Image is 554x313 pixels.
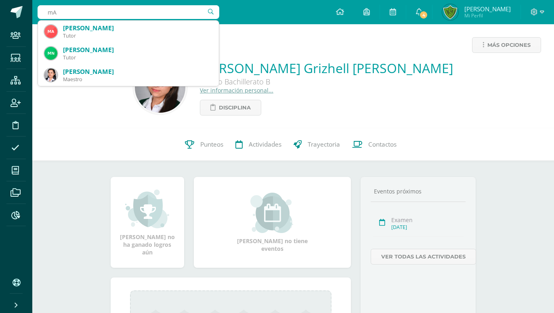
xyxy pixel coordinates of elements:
a: Ver información personal... [200,86,273,94]
div: Tutor [63,54,212,61]
img: 4301b228b8a61c5d401b7166df0a24f1.png [135,62,185,113]
div: Cuarto Bachillerato B [200,77,442,86]
div: [PERSON_NAME] [63,46,212,54]
a: Más opciones [472,37,541,53]
img: 49f23a8fbe36796978b7c80fe9beac42.png [44,69,57,82]
span: Trayectoria [308,140,340,149]
div: Eventos próximos [371,187,466,195]
span: Disciplina [219,100,251,115]
a: Punteos [179,128,229,161]
div: [PERSON_NAME] [63,67,212,76]
a: Disciplina [200,100,261,116]
div: Examen [391,216,464,224]
img: ee9ae15beda651192f69c0177e7beaa1.png [44,25,57,38]
a: Contactos [346,128,403,161]
div: [PERSON_NAME] no tiene eventos [232,193,313,252]
div: [PERSON_NAME] no ha ganado logros aún [119,189,176,256]
span: Contactos [368,140,397,149]
span: 4 [419,11,428,19]
img: a027cb2715fc0bed0e3d53f9a5f0b33d.png [442,4,458,20]
a: Trayectoria [287,128,346,161]
div: Maestro [63,76,212,83]
span: Punteos [200,140,223,149]
div: Tutor [63,32,212,39]
img: achievement_small.png [125,189,169,229]
img: event_small.png [250,193,294,233]
a: Actividades [229,128,287,161]
span: Mi Perfil [464,12,511,19]
a: Ver todas las actividades [371,249,476,265]
div: [DATE] [391,224,464,231]
span: Actividades [249,140,281,149]
span: Más opciones [487,38,531,53]
span: [PERSON_NAME] [464,5,511,13]
div: [PERSON_NAME] [63,24,212,32]
a: [PERSON_NAME] Grizhell [PERSON_NAME] [200,59,453,77]
input: Busca un usuario... [38,5,219,19]
img: 44a25115ec00627dec0e22ea601cdf03.png [44,47,57,60]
